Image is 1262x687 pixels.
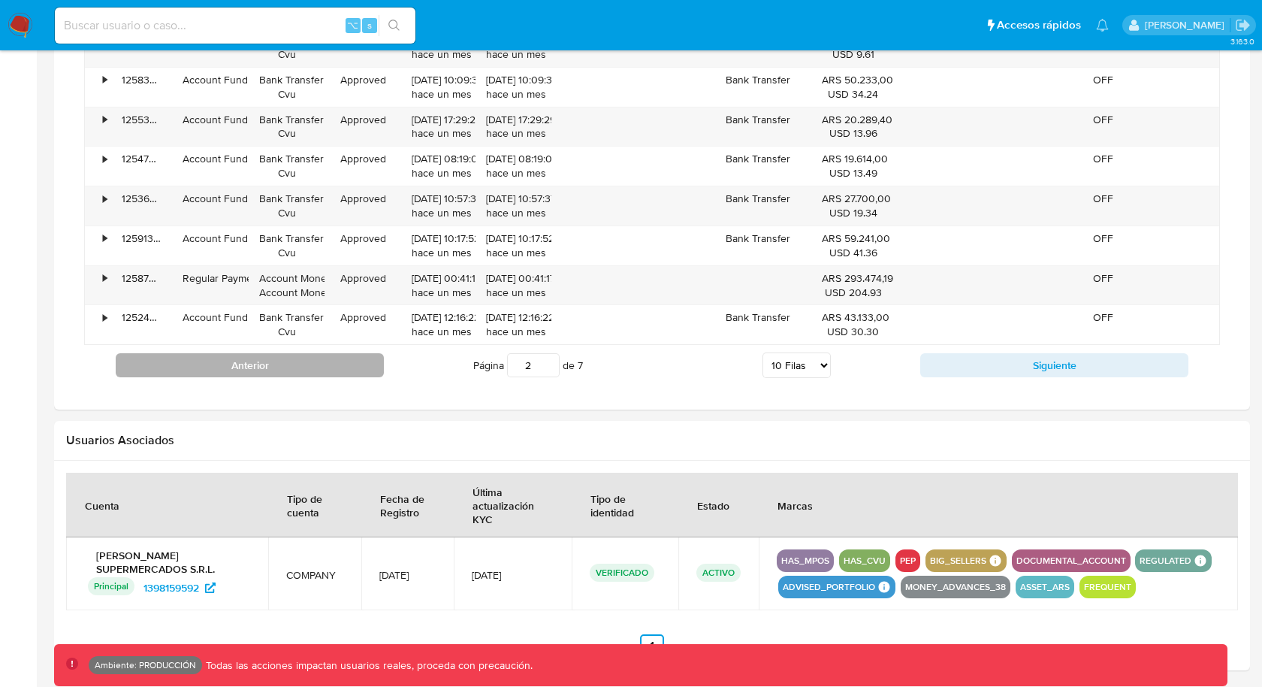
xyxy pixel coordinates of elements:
[1145,18,1230,32] p: mauro.ibarra@mercadolibre.com
[66,433,1238,448] h2: Usuarios Asociados
[347,18,358,32] span: ⌥
[379,15,409,36] button: search-icon
[1096,19,1109,32] a: Notificaciones
[202,658,533,673] p: Todas las acciones impactan usuarios reales, proceda con precaución.
[1230,35,1254,47] span: 3.163.0
[55,16,415,35] input: Buscar usuario o caso...
[1235,17,1251,33] a: Salir
[95,662,196,668] p: Ambiente: PRODUCCIÓN
[997,17,1081,33] span: Accesos rápidos
[367,18,372,32] span: s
